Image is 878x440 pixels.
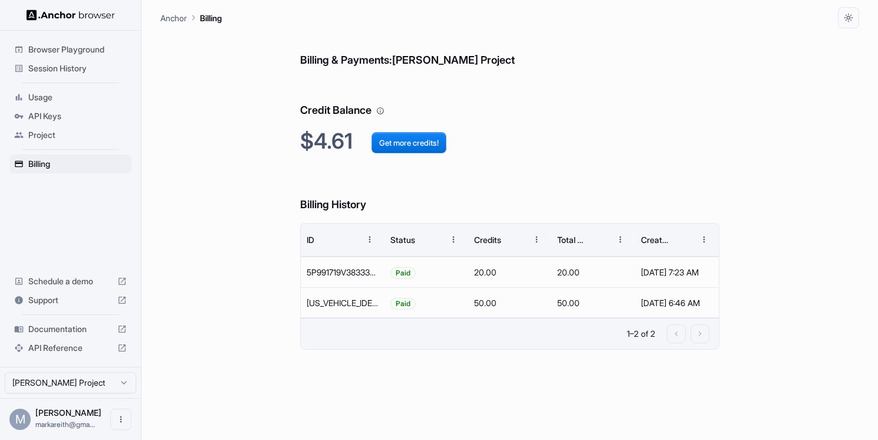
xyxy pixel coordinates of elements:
button: Sort [422,229,443,250]
h2: $4.61 [300,129,719,154]
p: Anchor [160,12,187,24]
span: Paid [391,258,415,288]
div: 50.00 [551,287,635,318]
div: Usage [9,88,131,107]
div: 20.00 [468,257,552,287]
div: Credits [474,235,501,245]
div: Status [390,235,415,245]
button: Sort [588,229,610,250]
div: Total Cost [557,235,587,245]
p: 1–2 of 2 [627,328,655,340]
div: 20.00 [551,257,635,287]
button: Menu [526,229,547,250]
div: [DATE] 6:46 AM [641,288,713,318]
span: Paid [391,288,415,318]
p: Billing [200,12,222,24]
div: Schedule a demo [9,272,131,291]
span: Support [28,294,113,306]
span: Project [28,129,127,141]
div: Support [9,291,131,310]
button: Open menu [110,409,131,430]
div: Created [641,235,671,245]
span: Browser Playground [28,44,127,55]
span: API Reference [28,342,113,354]
div: Billing [9,155,131,173]
button: Menu [610,229,631,250]
button: Sort [672,229,693,250]
button: Sort [505,229,526,250]
div: 5P991719V3833330G [301,257,384,287]
div: Project [9,126,131,145]
span: markareith@gmail.com [35,420,95,429]
button: Get more credits! [371,132,446,153]
button: Menu [443,229,464,250]
svg: Your credit balance will be consumed as you use the API. Visit the usage page to view a breakdown... [376,107,384,115]
nav: breadcrumb [160,11,222,24]
div: Session History [9,59,131,78]
button: Menu [359,229,380,250]
div: ID [307,235,314,245]
div: M [9,409,31,430]
span: Documentation [28,323,113,335]
button: Menu [693,229,715,250]
h6: Credit Balance [300,78,719,119]
span: Usage [28,91,127,103]
img: Anchor Logo [27,9,115,21]
div: 50.00 [468,287,552,318]
div: [DATE] 7:23 AM [641,257,713,287]
div: Documentation [9,320,131,339]
span: Billing [28,158,127,170]
div: 56J749505L6157927 [301,287,384,318]
div: API Reference [9,339,131,357]
button: Sort [338,229,359,250]
div: API Keys [9,107,131,126]
h6: Billing History [300,173,719,214]
h6: Billing & Payments: [PERSON_NAME] Project [300,28,719,69]
div: Browser Playground [9,40,131,59]
span: Schedule a demo [28,275,113,287]
span: Session History [28,63,127,74]
span: API Keys [28,110,127,122]
span: Mark Reith [35,408,101,418]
